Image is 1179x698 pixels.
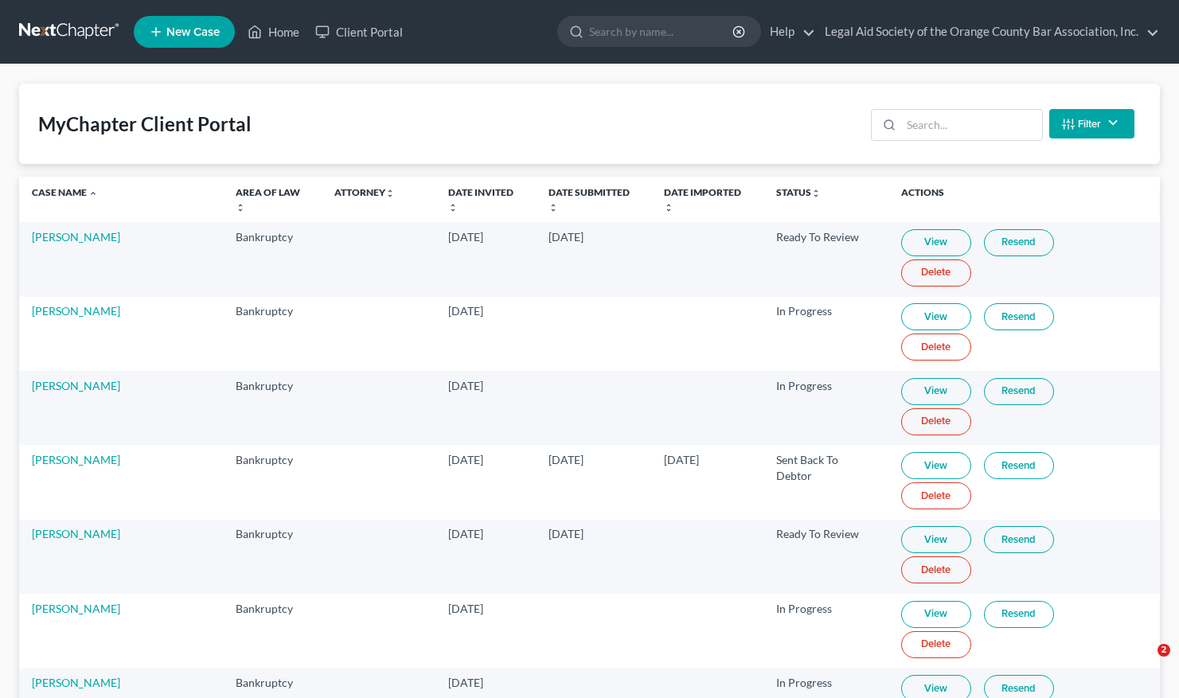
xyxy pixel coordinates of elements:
a: Date Importedunfold_more [664,186,741,212]
input: Search by name... [589,17,735,46]
i: unfold_more [236,203,245,213]
td: In Progress [763,371,888,445]
td: In Progress [763,297,888,371]
i: unfold_more [811,189,821,198]
td: In Progress [763,594,888,668]
div: MyChapter Client Portal [38,111,252,137]
a: Delete [901,408,971,435]
span: [DATE] [549,527,584,540]
a: View [901,303,971,330]
td: Bankruptcy [223,222,322,296]
a: Date Invitedunfold_more [448,186,513,212]
span: [DATE] [448,602,483,615]
i: unfold_more [385,189,395,198]
a: View [901,378,971,405]
a: [PERSON_NAME] [32,230,120,244]
span: [DATE] [448,230,483,244]
a: Delete [901,482,971,509]
a: Area of Lawunfold_more [236,186,300,212]
a: [PERSON_NAME] [32,453,120,466]
a: Delete [901,556,971,583]
span: 2 [1158,644,1170,657]
i: unfold_more [549,203,558,213]
td: Ready To Review [763,520,888,594]
a: Legal Aid Society of the Orange County Bar Association, Inc. [817,18,1159,46]
a: [PERSON_NAME] [32,676,120,689]
span: [DATE] [664,453,699,466]
a: Resend [984,526,1054,553]
a: Resend [984,452,1054,479]
a: Help [762,18,815,46]
a: [PERSON_NAME] [32,379,120,392]
a: Statusunfold_more [776,186,821,198]
a: [PERSON_NAME] [32,602,120,615]
a: [PERSON_NAME] [32,304,120,318]
a: Delete [901,333,971,361]
a: View [901,526,971,553]
a: Delete [901,259,971,287]
input: Search... [901,110,1042,140]
i: unfold_more [448,203,458,213]
a: View [901,601,971,628]
a: Resend [984,303,1054,330]
span: [DATE] [448,676,483,689]
td: Bankruptcy [223,445,322,519]
a: [PERSON_NAME] [32,527,120,540]
span: [DATE] [549,230,584,244]
a: Attorneyunfold_more [334,186,395,198]
a: Case Name expand_less [32,186,98,198]
span: [DATE] [448,453,483,466]
a: View [901,229,971,256]
a: Client Portal [307,18,411,46]
a: Home [240,18,307,46]
a: Resend [984,601,1054,628]
td: Bankruptcy [223,297,322,371]
td: Bankruptcy [223,520,322,594]
i: unfold_more [664,203,673,213]
td: Bankruptcy [223,371,322,445]
td: Bankruptcy [223,594,322,668]
a: Resend [984,378,1054,405]
i: expand_less [88,189,98,198]
a: Delete [901,631,971,658]
td: Sent Back To Debtor [763,445,888,519]
iframe: Intercom live chat [1125,644,1163,682]
span: [DATE] [448,304,483,318]
span: New Case [166,26,220,38]
button: Filter [1049,109,1134,138]
span: [DATE] [549,453,584,466]
td: Ready To Review [763,222,888,296]
a: Date Submittedunfold_more [549,186,630,212]
a: View [901,452,971,479]
a: Resend [984,229,1054,256]
span: [DATE] [448,379,483,392]
th: Actions [888,177,1160,222]
span: [DATE] [448,527,483,540]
